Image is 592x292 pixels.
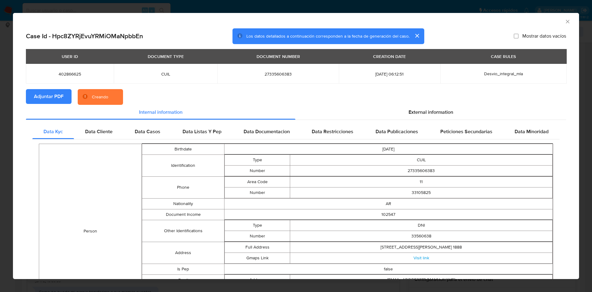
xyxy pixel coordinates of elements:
[26,32,143,40] h2: Case Id - Hpc8ZYRjEvuYRMiOMaNpbbEn
[224,253,290,264] td: Gmaps Link
[142,242,224,264] td: Address
[58,51,82,62] div: USER ID
[26,105,566,120] div: Detailed info
[290,242,553,253] td: [STREET_ADDRESS][PERSON_NAME] 1888
[121,71,210,77] span: CUIL
[142,144,224,155] td: Birthdate
[346,71,433,77] span: [DATE] 06:12:51
[34,90,64,103] span: Adjuntar PDF
[413,255,429,261] a: Visit link
[376,128,418,135] span: Data Publicaciones
[139,109,183,116] span: Internal information
[522,33,566,39] span: Mostrar datos vacíos
[244,128,290,135] span: Data Documentacion
[224,209,553,220] td: 102547
[26,89,72,104] button: Adjuntar PDF
[33,71,106,77] span: 402866625
[92,94,108,100] div: Creando
[224,144,553,155] td: [DATE]
[409,109,453,116] span: External information
[142,275,224,286] td: Email
[514,34,519,39] input: Mostrar datos vacíos
[135,128,160,135] span: Data Casos
[440,128,492,135] span: Peticiones Secundarias
[224,155,290,166] td: Type
[290,177,553,187] td: 11
[515,128,549,135] span: Data Minoridad
[312,128,353,135] span: Data Restricciones
[13,13,579,279] div: closure-recommendation-modal
[144,51,187,62] div: DOCUMENT TYPE
[290,220,553,231] td: DNI
[484,71,523,77] span: Desvio_integral_mla
[409,28,424,43] button: cerrar
[290,187,553,198] td: 33105825
[142,220,224,242] td: Other Identifications
[43,128,63,135] span: Data Kyc
[246,33,409,39] span: Los datos detallados a continuación corresponden a la fecha de generación del caso.
[224,187,290,198] td: Number
[224,166,290,176] td: Number
[183,128,221,135] span: Data Listas Y Pep
[565,19,570,24] button: Cerrar ventana
[225,71,331,77] span: 27335606383
[85,128,113,135] span: Data Cliente
[224,264,553,275] td: false
[142,177,224,199] td: Phone
[224,199,553,209] td: AR
[290,231,553,242] td: 33560638
[142,264,224,275] td: Is Pep
[224,275,290,286] td: Address
[142,155,224,177] td: Identification
[224,177,290,187] td: Area Code
[290,155,553,166] td: CUIL
[369,51,409,62] div: CREATION DATE
[487,51,520,62] div: CASE RULES
[253,51,304,62] div: DOCUMENT NUMBER
[290,275,553,286] td: [EMAIL_ADDRESS][DOMAIN_NAME]
[290,166,553,176] td: 27335606383
[224,231,290,242] td: Number
[224,220,290,231] td: Type
[224,242,290,253] td: Full Address
[142,199,224,209] td: Nationality
[32,124,560,139] div: Detailed internal info
[142,209,224,220] td: Document Income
